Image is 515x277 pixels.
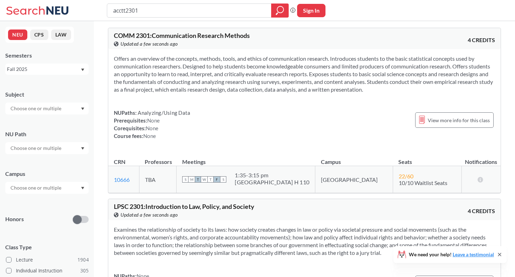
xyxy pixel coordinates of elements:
span: S [182,176,188,183]
div: Campus [5,170,89,178]
span: Analyzing/Using Data [137,110,190,116]
div: [GEOGRAPHIC_DATA] H 110 [235,179,309,186]
span: 10/10 Waitlist Seats [399,179,447,186]
th: Campus [315,151,393,166]
div: magnifying glass [271,4,289,18]
span: None [146,125,158,131]
div: Fall 2025Dropdown arrow [5,64,89,75]
button: NEU [8,29,27,40]
div: Fall 2025 [7,65,80,73]
span: T [207,176,214,183]
span: View more info for this class [428,116,490,125]
span: W [201,176,207,183]
span: None [147,117,160,124]
div: CRN [114,158,125,166]
th: Seats [393,151,461,166]
span: COMM 2301 : Communication Research Methods [114,32,250,39]
span: 1904 [77,256,89,264]
svg: magnifying glass [276,6,284,15]
label: Lecture [6,255,89,264]
div: Dropdown arrow [5,142,89,154]
svg: Dropdown arrow [81,187,84,190]
a: 10666 [114,176,130,183]
p: Honors [5,215,24,223]
section: Examines the relationship of society to its laws: how society creates changes in law or policy vi... [114,226,495,257]
span: M [188,176,195,183]
svg: Dropdown arrow [81,147,84,150]
svg: Dropdown arrow [81,107,84,110]
span: F [214,176,220,183]
input: Choose one or multiple [7,144,66,152]
div: Subject [5,91,89,98]
span: Updated a few seconds ago [121,211,178,219]
td: [GEOGRAPHIC_DATA] [315,166,393,193]
input: Choose one or multiple [7,184,66,192]
input: Class, professor, course number, "phrase" [112,5,266,17]
button: Sign In [297,4,325,17]
th: Meetings [177,151,315,166]
span: None [143,133,156,139]
label: Individual Instruction [6,266,89,275]
th: Professors [139,151,177,166]
section: Offers an overview of the concepts, methods, tools, and ethics of communication research. Introdu... [114,55,495,93]
a: Leave a testimonial [453,251,494,257]
span: We need your help! [409,252,494,257]
span: 22 / 60 [399,173,413,179]
div: NU Path [5,130,89,138]
span: Updated a few seconds ago [121,40,178,48]
svg: Dropdown arrow [81,68,84,71]
span: S [220,176,226,183]
span: 4 CREDITS [468,207,495,215]
div: Dropdown arrow [5,103,89,114]
td: TBA [139,166,177,193]
div: Semesters [5,52,89,59]
span: 4 CREDITS [468,36,495,44]
div: NUPaths: Prerequisites: Corequisites: Course fees: [114,109,190,140]
span: Class Type [5,243,89,251]
span: LPSC 2301 : Introduction to Law, Policy, and Society [114,203,254,210]
span: 305 [80,267,89,275]
input: Choose one or multiple [7,104,66,113]
button: CPS [30,29,48,40]
button: LAW [51,29,71,40]
th: Notifications [461,151,501,166]
div: Dropdown arrow [5,182,89,194]
span: T [195,176,201,183]
div: 1:35 - 3:15 pm [235,172,309,179]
